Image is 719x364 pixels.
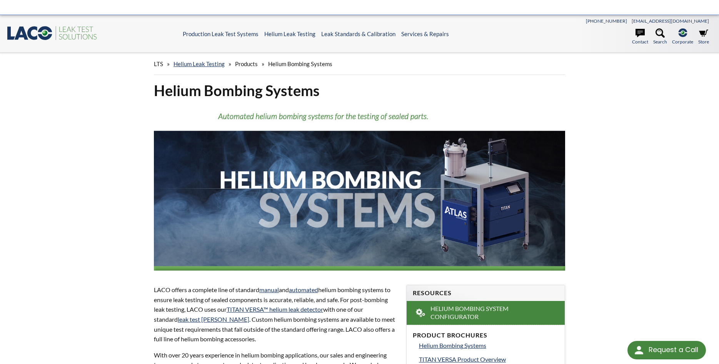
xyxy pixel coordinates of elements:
a: Helium Leak Testing [173,60,225,67]
a: Store [698,28,709,45]
h1: Helium Bombing Systems [154,81,565,100]
span: TITAN VERSA Product Overview [419,356,506,363]
h4: Resources [413,289,559,297]
div: Request a Call [627,341,706,359]
span: Products [235,60,258,67]
div: » » » [154,53,565,75]
a: automated [289,286,318,293]
img: Helium Bombing Systems Banner [154,106,565,271]
a: Helium Leak Testing [264,30,315,37]
a: Production Leak Test Systems [183,30,259,37]
span: Helium Bombing System Configurator [430,305,542,321]
a: [PHONE_NUMBER] [586,18,627,24]
a: manual [259,286,279,293]
span: Helium Bombing Systems [419,342,486,349]
span: Helium Bombing Systems [268,60,332,67]
a: [EMAIL_ADDRESS][DOMAIN_NAME] [632,18,709,24]
a: Contact [632,28,648,45]
a: Leak Standards & Calibration [321,30,395,37]
a: Helium Bombing Systems [419,341,559,351]
img: round button [633,344,645,356]
span: LTS [154,60,163,67]
h4: Product Brochures [413,331,559,339]
p: LACO offers a complete line of standard and helium bombing systems to ensure leak testing of seal... [154,285,397,344]
div: Request a Call [649,341,698,359]
a: Services & Repairs [401,30,449,37]
span: Corporate [672,38,693,45]
a: TITAN VERSA™ helium leak detector [227,306,323,313]
a: Helium Bombing System Configurator [407,301,565,325]
a: Search [653,28,667,45]
a: leak test [PERSON_NAME] [178,316,249,323]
